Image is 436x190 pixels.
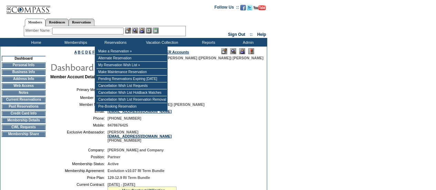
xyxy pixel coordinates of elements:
td: Reservations [95,38,134,47]
a: Become our fan on Facebook [240,7,246,11]
td: Cancellation Wish List Holdback Matches [97,89,167,96]
a: Subscribe to our YouTube Channel [253,7,266,11]
td: Memberships [55,38,95,47]
td: Membership Status: [53,162,105,166]
td: Mobile: [53,123,105,127]
img: Reservations [146,28,152,33]
td: Company: [53,148,105,152]
td: Business Info [2,69,45,75]
span: :: [250,32,253,37]
span: [PERSON_NAME] and Company [108,148,164,152]
img: b_edit.gif [125,28,131,33]
td: Home [16,38,55,47]
td: Follow Us :: [214,4,239,12]
td: Vacation Collection [134,38,188,47]
td: Alternate Reservation [97,55,167,62]
td: Pre-Booking Reservation [97,103,167,110]
td: Primary Member: [53,86,105,93]
img: View [132,28,138,33]
img: Edit Mode [221,48,227,54]
td: Email: [53,109,105,113]
a: F [92,50,95,54]
a: Help [257,32,266,37]
span: Evolution v10.07 RI Term Bundle [108,169,164,173]
a: A [74,50,77,54]
a: [EMAIL_ADDRESS][DOMAIN_NAME] [108,109,172,113]
a: Follow us on Twitter [247,7,252,11]
a: Reservations [69,19,94,26]
a: Members [25,19,46,26]
a: C [81,50,84,54]
a: D [85,50,88,54]
a: Residences [45,19,69,26]
img: Impersonate [139,28,145,33]
img: Follow us on Twitter [247,5,252,10]
img: Subscribe to our YouTube Channel [253,5,266,10]
td: Membership Agreement: [53,169,105,173]
td: My Reservation Wish List » [97,62,167,69]
span: 129-12.9 RI Term Bundle [108,176,150,180]
span: Active [108,162,119,166]
a: B [78,50,81,54]
td: Member Name: [53,102,105,107]
td: Pending Reservations Expiring [DATE] [97,76,167,82]
a: ER Accounts [166,50,189,54]
td: Dashboard [2,56,45,61]
td: Notes [2,90,45,96]
td: Personal Info [2,62,45,68]
td: Make Maintenance Reservation [97,69,167,76]
td: Membership Details [2,118,45,123]
td: Past Reservations [2,104,45,109]
span: [PERSON_NAME] [PHONE_NUMBER] [108,130,172,142]
a: [EMAIL_ADDRESS][DOMAIN_NAME] [108,134,172,138]
div: Member Name: [26,28,52,33]
img: View Mode [230,48,236,54]
img: b_calculator.gif [153,28,159,33]
td: Membership Share [2,131,45,137]
span: [PHONE_NUMBER] [108,116,141,120]
span: [DATE] - [DATE] [108,182,135,187]
td: CWL Requests [2,124,45,130]
td: Price Plan: [53,176,105,180]
td: Cancellation Wish List Reservation Removal [97,96,167,103]
td: Member Since: [53,96,105,100]
td: Phone: [53,116,105,120]
td: Reports [188,38,227,47]
td: Position: [53,155,105,159]
td: Address Info [2,76,45,82]
td: Exclusive Ambassador: [53,130,105,142]
span: Partner [108,155,120,159]
td: Web Access [2,83,45,89]
td: Cancellation Wish List Requests [97,82,167,89]
span: [PERSON_NAME] ([PERSON_NAME]) [PERSON_NAME] [166,56,263,60]
td: Make a Reservation » [97,48,167,55]
img: Become our fan on Facebook [240,5,246,10]
b: Member Account Details [50,74,99,79]
img: pgTtlDashboard.gif [50,60,188,74]
span: 8478676425 [108,123,128,127]
img: Impersonate [239,48,245,54]
td: Current Reservations [2,97,45,102]
img: Log Concern/Member Elevation [248,48,254,54]
td: Admin [227,38,267,47]
a: E [89,50,91,54]
a: Sign Out [228,32,245,37]
td: Credit Card Info [2,111,45,116]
